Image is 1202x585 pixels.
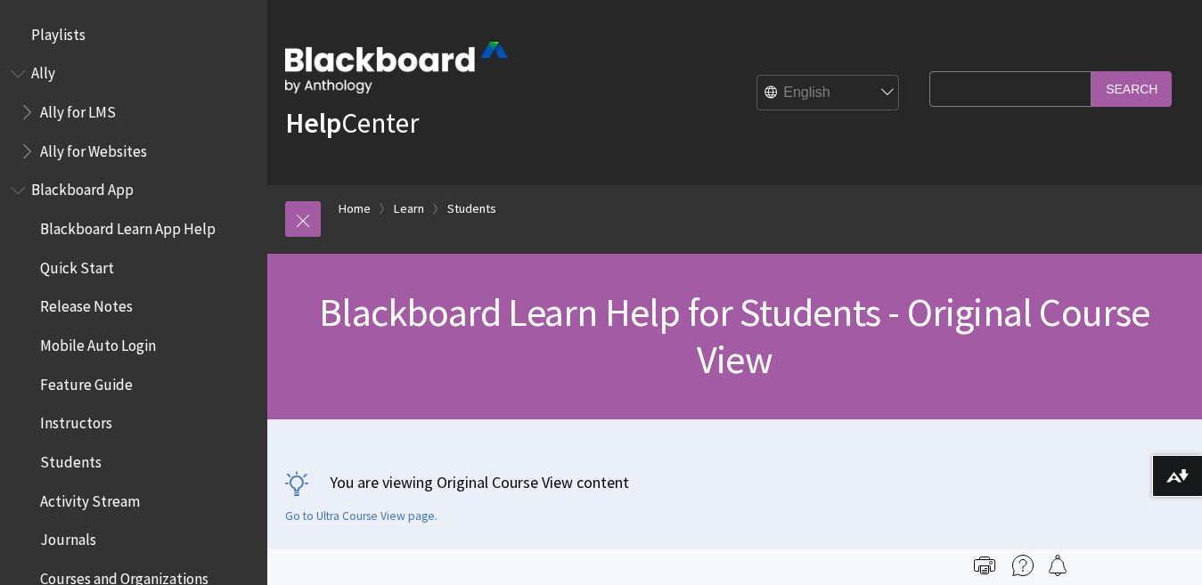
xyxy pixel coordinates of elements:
[974,555,995,576] img: Print
[11,20,257,50] nav: Book outline for Playlists
[40,253,114,277] span: Quick Start
[11,59,257,167] nav: Book outline for Anthology Ally Help
[285,105,341,141] strong: Help
[394,198,424,220] a: Learn
[40,486,140,510] span: Activity Stream
[285,471,1184,493] p: You are viewing Original Course View content
[285,105,419,141] a: HelpCenter
[285,42,508,93] img: Blackboard by Anthology
[1092,71,1172,106] input: Search
[31,175,134,199] span: Blackboard App
[40,97,116,121] span: Ally for LMS
[40,136,147,160] span: Ally for Websites
[40,447,102,471] span: Students
[31,59,55,83] span: Ally
[40,409,112,433] span: Instructors
[285,508,437,524] a: Go to Ultra Course View page.
[319,288,1149,384] span: Blackboard Learn Help for Students - Original Course View
[339,198,371,220] a: Home
[40,330,156,354] span: Mobile Auto Login
[40,214,216,238] span: Blackboard Learn App Help
[40,525,96,549] span: Journals
[40,370,133,394] span: Feature Guide
[447,198,496,220] a: Students
[1012,555,1034,576] img: More help
[31,20,86,44] span: Playlists
[1047,555,1068,576] img: Follow this page
[40,292,133,316] span: Release Notes
[757,76,900,111] select: Site Language Selector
